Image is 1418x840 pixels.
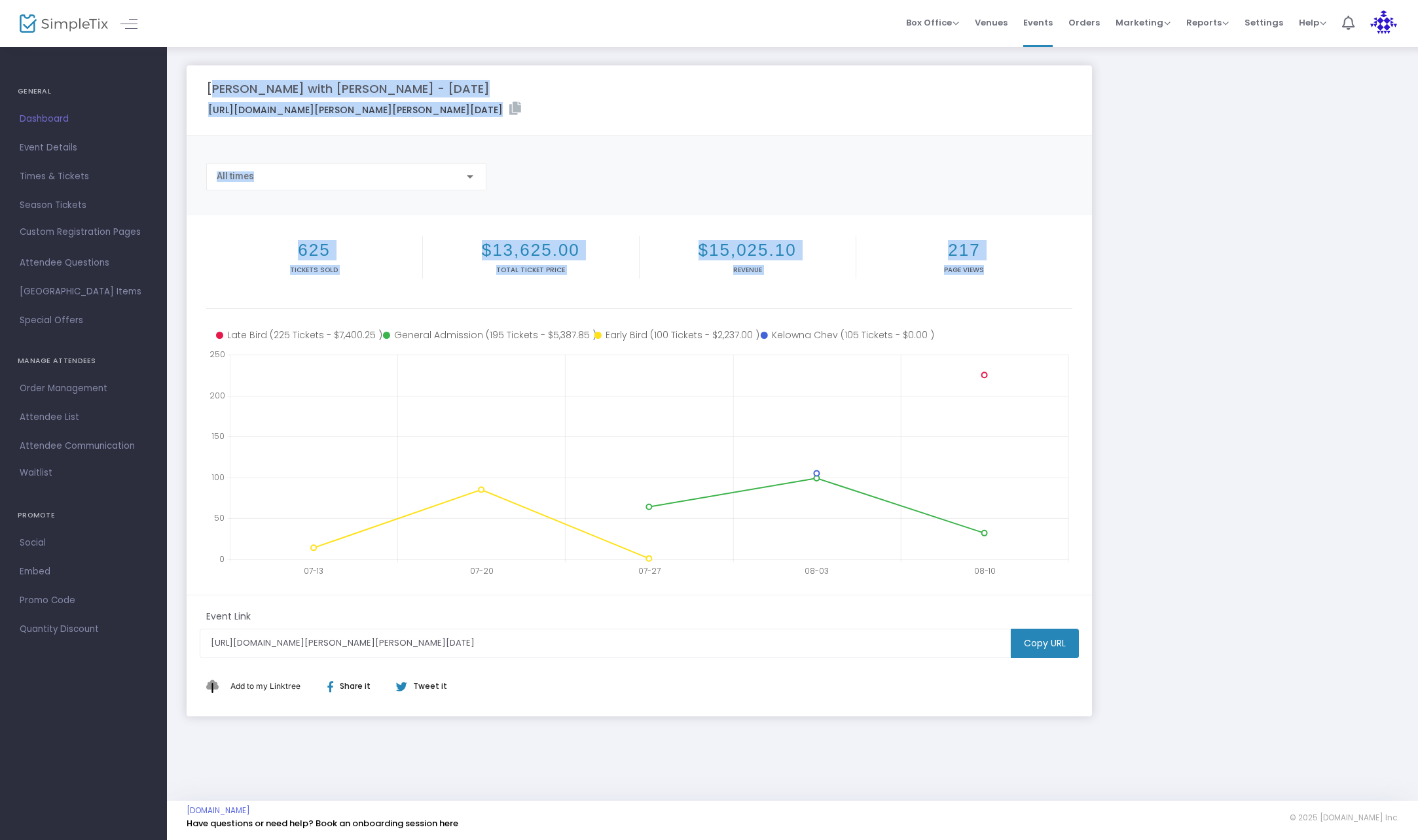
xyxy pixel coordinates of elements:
[20,380,147,397] span: Order Management
[187,805,250,816] a: [DOMAIN_NAME]
[209,389,225,400] text: 200
[230,681,300,691] span: Add to my Linktree
[206,80,490,97] m-panel-title: [PERSON_NAME] with [PERSON_NAME] - [DATE]
[470,565,494,576] text: 07-20
[217,171,254,181] span: All times
[1186,16,1229,29] span: Reports
[18,348,149,374] h4: MANAGE ATTENDEES
[20,283,147,300] span: [GEOGRAPHIC_DATA] Items
[1068,6,1100,39] span: Orders
[1290,813,1398,823] span: © 2025 [DOMAIN_NAME] Inc.
[383,680,454,692] div: Tweet it
[20,592,147,609] span: Promo Code
[20,254,147,271] span: Attendee Questions
[1299,16,1326,29] span: Help
[426,265,636,275] p: Total Ticket Price
[20,197,147,214] span: Season Tickets
[211,471,225,482] text: 100
[974,565,996,576] text: 08-10
[642,265,853,275] p: Revenue
[214,512,225,523] text: 50
[642,240,853,260] h2: $15,025.10
[906,16,959,29] span: Box Office
[20,226,141,239] span: Custom Registration Pages
[209,265,420,275] p: Tickets sold
[1011,629,1079,658] m-button: Copy URL
[20,409,147,426] span: Attendee List
[18,79,149,105] h4: GENERAL
[975,6,1008,39] span: Venues
[206,610,251,623] m-panel-subtitle: Event Link
[859,265,1070,275] p: Page Views
[20,466,52,480] span: Waitlist
[859,240,1070,260] h2: 217
[20,139,147,156] span: Event Details
[208,102,521,117] label: [URL][DOMAIN_NAME][PERSON_NAME][PERSON_NAME][DATE]
[304,565,323,576] text: 07-13
[211,430,225,442] text: 150
[206,680,227,692] img: linktree
[227,671,304,702] button: Add This to My Linktree
[20,621,147,638] span: Quantity Discount
[209,240,420,260] h2: 625
[20,438,147,455] span: Attendee Communication
[638,565,661,576] text: 07-27
[18,502,149,529] h4: PROMOTE
[1245,6,1283,39] span: Settings
[219,553,225,565] text: 0
[20,534,147,551] span: Social
[187,817,458,830] a: Have questions or need help? Book an onboarding session here
[314,680,395,692] div: Share it
[209,349,225,360] text: 250
[426,240,636,260] h2: $13,625.00
[20,312,147,329] span: Special Offers
[1023,6,1053,39] span: Events
[20,563,147,580] span: Embed
[20,111,147,128] span: Dashboard
[1116,16,1171,29] span: Marketing
[805,565,829,576] text: 08-03
[20,168,147,185] span: Times & Tickets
